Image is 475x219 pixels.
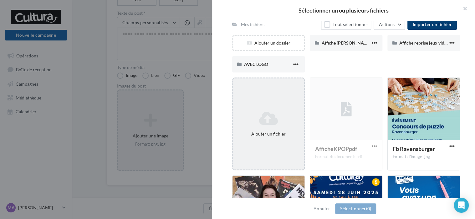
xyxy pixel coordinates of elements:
[335,203,376,214] button: Sélectionner(0)
[407,19,457,30] button: Importer un fichier
[366,206,371,211] span: (0)
[379,22,395,27] span: Actions
[222,8,465,13] h2: Sélectionner un ou plusieurs fichiers
[244,61,268,67] span: AVEC LOGO
[393,154,455,160] div: Format d'image: jpg
[412,22,452,27] span: Importer un fichier
[374,19,405,30] button: Actions
[311,205,333,212] button: Annuler
[322,40,372,45] span: Affiche [PERSON_NAME]
[399,40,449,45] span: Affiche reprise jeux vidéo
[393,145,435,152] span: Fb Ravensburger
[236,131,301,137] div: Ajouter un fichier
[321,19,371,30] button: Tout sélectionner
[233,40,304,46] div: Ajouter un dossier
[454,198,469,213] div: Open Intercom Messenger
[241,21,264,28] div: Mes fichiers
